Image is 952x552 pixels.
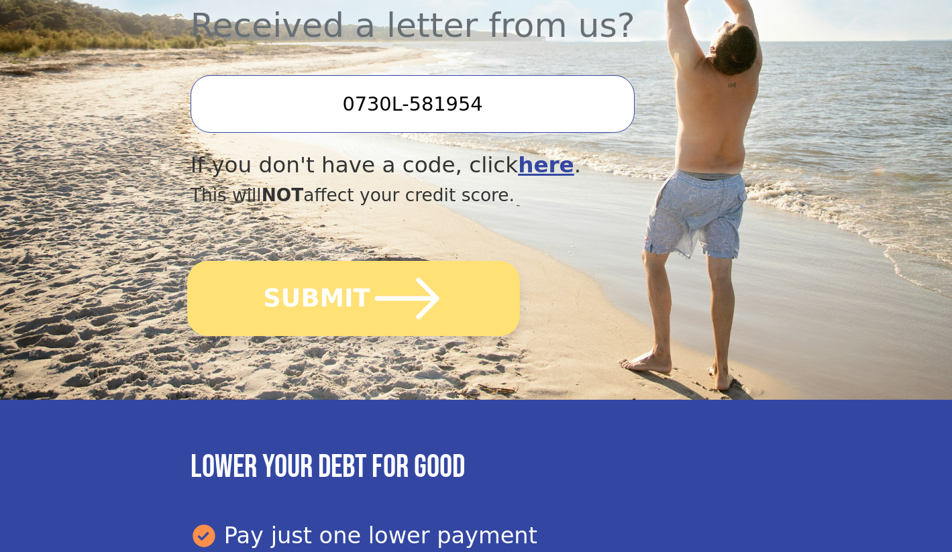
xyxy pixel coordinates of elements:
[187,261,520,336] button: SUBMIT
[518,152,574,178] a: here
[191,75,635,133] input: Enter your Offer Code:
[191,448,761,487] h3: Lower your debt for good
[191,149,676,182] div: If you don't have a code, click .
[191,182,676,209] div: This will affect your credit score.
[262,184,304,205] span: NOT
